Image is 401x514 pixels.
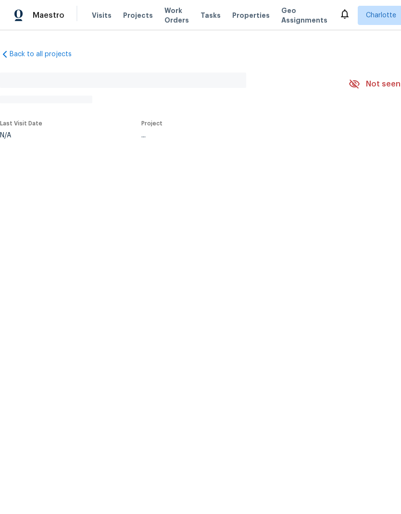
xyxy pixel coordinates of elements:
span: Projects [123,11,153,20]
span: Visits [92,11,112,20]
span: Geo Assignments [281,6,327,25]
span: Project [141,121,163,126]
div: ... [141,132,326,139]
span: Tasks [200,12,221,19]
span: Work Orders [164,6,189,25]
span: Charlotte [366,11,396,20]
span: Maestro [33,11,64,20]
span: Properties [232,11,270,20]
